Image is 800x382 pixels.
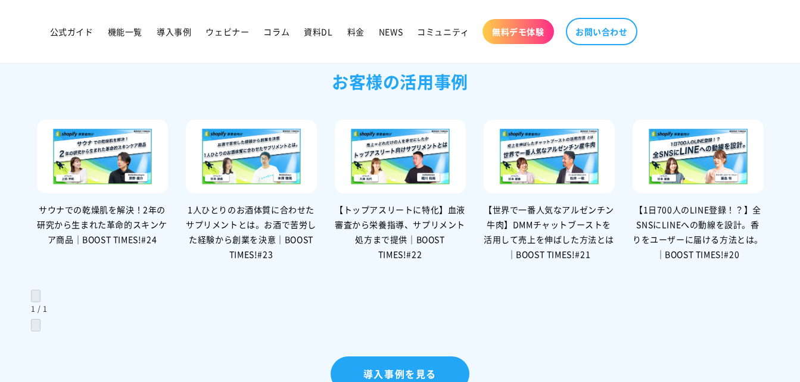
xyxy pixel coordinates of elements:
[108,26,142,37] span: 機能一覧
[38,303,41,314] span: /
[335,202,466,262] div: 【トップアスリートに特化】血液審査から栄養指導、サプリメント処方まで提供｜BOOST TIMES!#22
[31,319,41,331] button: 右にスライド
[372,19,410,44] a: NEWS
[31,68,770,96] h2: お客様の活用事例
[37,202,168,248] div: サウナでの乾燥肌を解決！2年の研究から生まれた革命的スキンケア商品｜BOOST TIMES!#24
[206,26,249,37] span: ウェビナー
[157,26,191,37] span: 導入事例
[335,120,466,193] img: 【トップアスリートに特化】血液審査から栄養指導、サプリメント処方まで提供｜BOOST TIMES!#22
[186,120,317,193] img: 1人ひとりのお酒体質に合わせたサプリメントとは。お酒で苦労した経験から創業を決意｜BOOST TIMES!#23
[37,120,168,193] img: サウナでの乾燥肌を解決！2年の研究から生まれた革命的スキンケア商品｜BOOST TIMES!#24
[150,19,198,44] a: 導入事例
[186,120,317,262] a: 1人ひとりのお酒体質に合わせたサプリメントとは。お酒で苦労した経験から創業を決意｜BOOST TIMES!#23 1人ひとりのお酒体質に合わせたサプリメントとは。お酒で苦労した経験から創業を決意...
[50,26,94,37] span: 公式ガイド
[101,19,150,44] a: 機能一覧
[483,19,554,44] a: 無料デモ体験
[347,26,365,37] span: 料金
[340,19,372,44] a: 料金
[186,202,317,262] div: 1人ひとりのお酒体質に合わせたサプリメントとは。お酒で苦労した経験から創業を決意｜BOOST TIMES!#23
[43,303,48,314] span: 1
[417,26,469,37] span: コミュニティ
[410,19,477,44] a: コミュニティ
[633,120,764,262] a: 【1日700人のLINE登録！？】全SNSにLINEへの動線を設計。香りをユーザーに届ける方法とは。｜BOOST TIMES!#20 【1日700人のLINE登録！？】全SNSにLINEへの動線...
[297,19,340,44] a: 資料DL
[304,26,332,37] span: 資料DL
[256,19,297,44] a: コラム
[575,26,628,37] span: お問い合わせ
[263,26,290,37] span: コラム
[31,303,36,314] span: 1
[37,120,168,247] a: サウナでの乾燥肌を解決！2年の研究から生まれた革命的スキンケア商品｜BOOST TIMES!#24 サウナでの乾燥肌を解決！2年の研究から生まれた革命的スキンケア商品｜BOOST TIMES!#24
[484,120,615,262] a: 【世界で一番人気なアルゼンチン牛肉】DMMチャットブーストを活用して売上を伸ばした方法とは｜BOOST TIMES!#21 【世界で一番人気なアルゼンチン牛肉】DMMチャットブーストを活用して売...
[484,202,615,262] div: 【世界で一番人気なアルゼンチン牛肉】DMMチャットブーストを活用して売上を伸ばした方法とは｜BOOST TIMES!#21
[633,120,764,193] img: 【1日700人のLINE登録！？】全SNSにLINEへの動線を設計。香りをユーザーに届ける方法とは。｜BOOST TIMES!#20
[492,26,544,37] span: 無料デモ体験
[379,26,403,37] span: NEWS
[566,18,637,45] a: お問い合わせ
[31,290,41,302] button: 左にスライド
[484,120,615,193] img: 【世界で一番人気なアルゼンチン牛肉】DMMチャットブーストを活用して売上を伸ばした方法とは｜BOOST TIMES!#21
[633,202,764,262] div: 【1日700人のLINE登録！？】全SNSにLINEへの動線を設計。香りをユーザーに届ける方法とは。｜BOOST TIMES!#20
[43,19,101,44] a: 公式ガイド
[198,19,256,44] a: ウェビナー
[335,120,466,262] a: 【トップアスリートに特化】血液審査から栄養指導、サプリメント処方まで提供｜BOOST TIMES!#22 【トップアスリートに特化】血液審査から栄養指導、サプリメント処方まで提供｜BOOST T...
